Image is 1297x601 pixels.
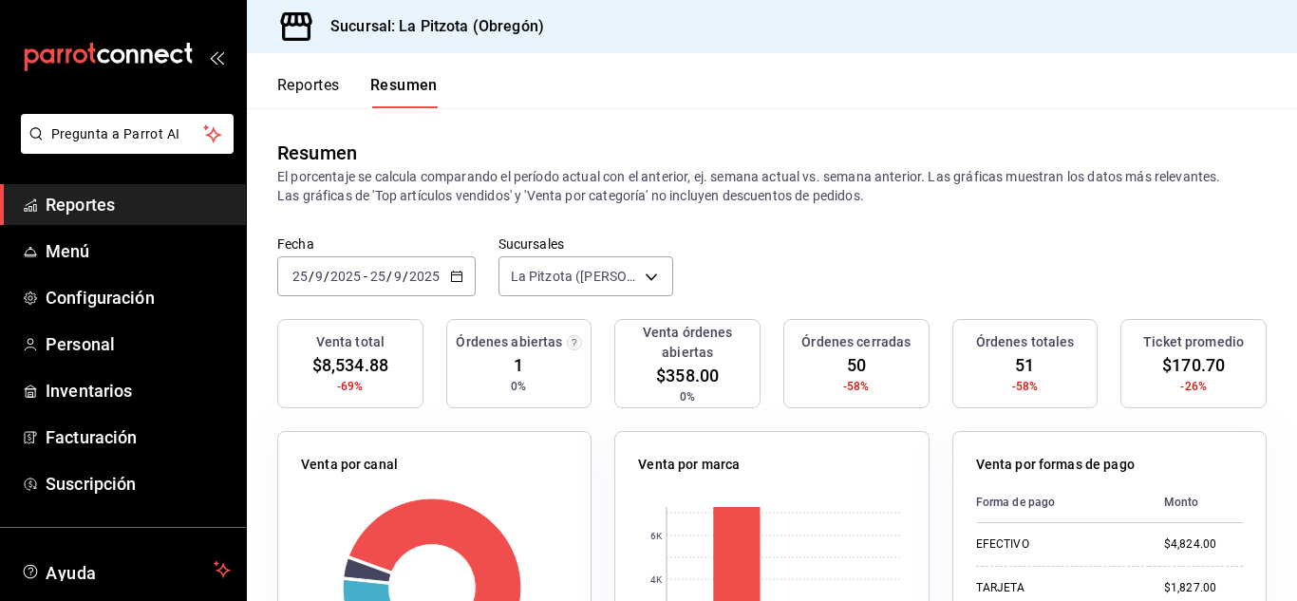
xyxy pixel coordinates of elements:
[976,455,1135,475] p: Venta por formas de pago
[46,331,231,357] span: Personal
[408,269,441,284] input: ----
[277,139,357,167] div: Resumen
[301,455,398,475] p: Venta por canal
[1164,580,1243,596] div: $1,827.00
[1015,352,1034,378] span: 51
[329,269,362,284] input: ----
[209,49,224,65] button: open_drawer_menu
[403,269,408,284] span: /
[976,536,1134,553] div: EFECTIVO
[46,378,231,404] span: Inventarios
[638,455,740,475] p: Venta por marca
[498,237,673,251] label: Sucursales
[277,76,438,108] div: navigation tabs
[1164,536,1243,553] div: $4,824.00
[370,76,438,108] button: Resumen
[277,76,340,108] button: Reportes
[456,332,562,352] h3: Órdenes abiertas
[316,332,385,352] h3: Venta total
[976,482,1149,523] th: Forma de pago
[324,269,329,284] span: /
[46,192,231,217] span: Reportes
[511,267,638,286] span: La Pitzota ([PERSON_NAME])
[650,531,663,541] text: 6K
[277,237,476,251] label: Fecha
[801,332,911,352] h3: Órdenes cerradas
[364,269,367,284] span: -
[277,167,1267,205] p: El porcentaje se calcula comparando el período actual con el anterior, ej. semana actual vs. sema...
[46,471,231,497] span: Suscripción
[337,378,364,395] span: -69%
[1143,332,1244,352] h3: Ticket promedio
[51,124,204,144] span: Pregunta a Parrot AI
[1012,378,1039,395] span: -58%
[291,269,309,284] input: --
[393,269,403,284] input: --
[976,580,1134,596] div: TARJETA
[656,363,719,388] span: $358.00
[315,15,544,38] h3: Sucursal: La Pitzota (Obregón)
[46,424,231,450] span: Facturación
[369,269,386,284] input: --
[386,269,392,284] span: /
[976,332,1075,352] h3: Órdenes totales
[21,114,234,154] button: Pregunta a Parrot AI
[46,238,231,264] span: Menú
[314,269,324,284] input: --
[46,558,206,581] span: Ayuda
[650,574,663,585] text: 4K
[46,285,231,310] span: Configuración
[309,269,314,284] span: /
[1162,352,1225,378] span: $170.70
[511,378,526,395] span: 0%
[623,323,752,363] h3: Venta órdenes abiertas
[13,138,234,158] a: Pregunta a Parrot AI
[847,352,866,378] span: 50
[312,352,388,378] span: $8,534.88
[680,388,695,405] span: 0%
[514,352,523,378] span: 1
[1180,378,1207,395] span: -26%
[843,378,870,395] span: -58%
[1149,482,1243,523] th: Monto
